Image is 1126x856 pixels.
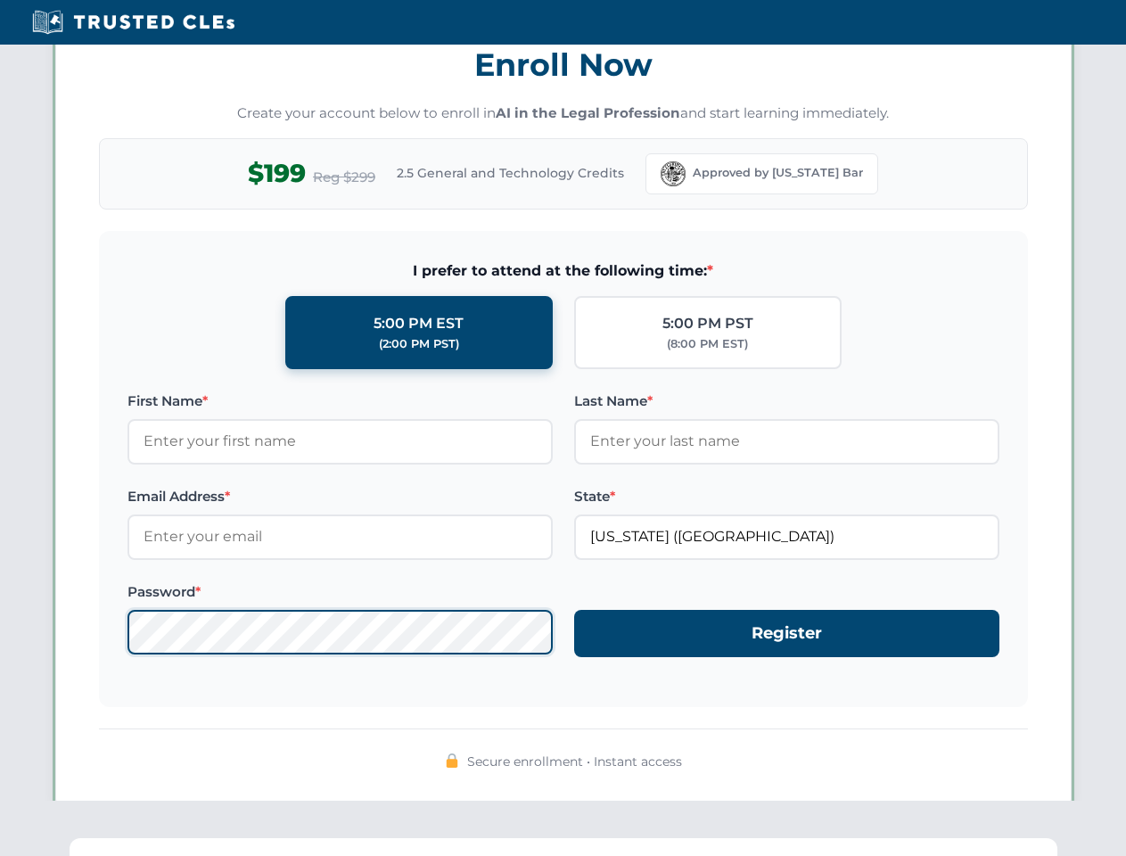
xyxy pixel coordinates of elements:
[379,335,459,353] div: (2:00 PM PST)
[445,753,459,768] img: 🔒
[574,486,999,507] label: State
[248,153,306,193] span: $199
[467,752,682,771] span: Secure enrollment • Instant access
[574,391,999,412] label: Last Name
[667,335,748,353] div: (8:00 PM EST)
[127,486,553,507] label: Email Address
[127,391,553,412] label: First Name
[693,164,863,182] span: Approved by [US_STATE] Bar
[496,104,680,121] strong: AI in the Legal Profession
[27,9,240,36] img: Trusted CLEs
[313,167,375,188] span: Reg $299
[374,312,464,335] div: 5:00 PM EST
[662,312,753,335] div: 5:00 PM PST
[99,37,1028,93] h3: Enroll Now
[127,419,553,464] input: Enter your first name
[127,259,999,283] span: I prefer to attend at the following time:
[127,514,553,559] input: Enter your email
[574,514,999,559] input: Florida (FL)
[574,610,999,657] button: Register
[127,581,553,603] label: Password
[661,161,686,186] img: Florida Bar
[99,103,1028,124] p: Create your account below to enroll in and start learning immediately.
[574,419,999,464] input: Enter your last name
[397,163,624,183] span: 2.5 General and Technology Credits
